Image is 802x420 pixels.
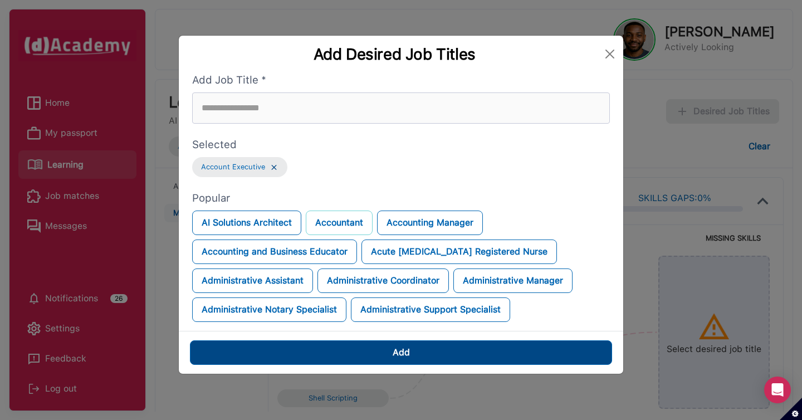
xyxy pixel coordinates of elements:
label: Selected [192,137,610,153]
div: Open Intercom Messenger [764,377,791,403]
button: Administrative Support Specialist [351,297,510,322]
label: Add Job Title * [192,72,610,88]
button: Accounting Manager [377,211,483,235]
button: Accountant [306,211,373,235]
img: ... [270,163,278,172]
div: Add [393,345,410,360]
button: Administrative Coordinator [317,268,449,293]
label: Popular [192,191,610,206]
button: Close [601,45,619,63]
div: Add Desired Job Titles [188,45,601,64]
button: Account Executive... [192,157,287,177]
button: Administrative Manager [453,268,573,293]
button: Accounting and Business Educator [192,240,357,264]
button: Administrative Assistant [192,268,313,293]
button: AI Solutions Architect [192,211,301,235]
button: Set cookie preferences [780,398,802,420]
button: Add [190,340,612,365]
button: Acute [MEDICAL_DATA] Registered Nurse [361,240,557,264]
button: Administrative Notary Specialist [192,297,346,322]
